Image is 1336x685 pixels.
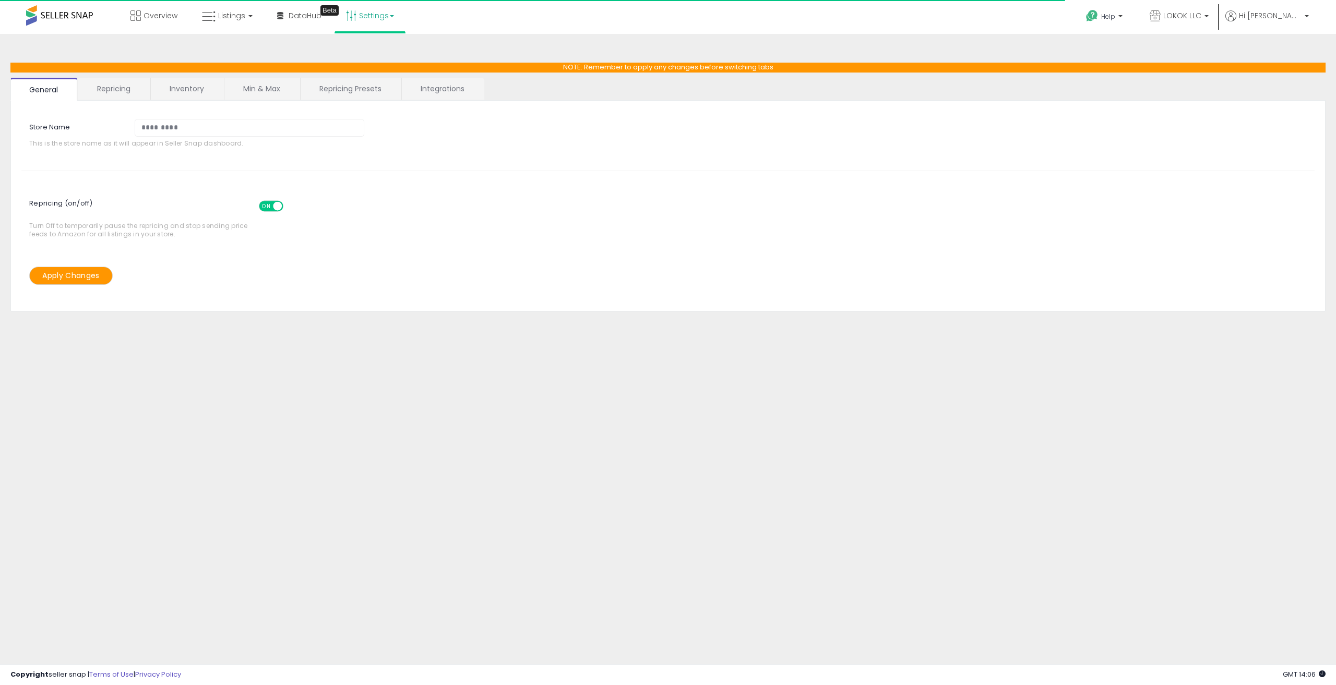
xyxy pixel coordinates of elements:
[289,10,321,21] span: DataHub
[21,119,127,133] label: Store Name
[1085,9,1099,22] i: Get Help
[1101,12,1115,21] span: Help
[1078,2,1133,34] a: Help
[301,78,400,100] a: Repricing Presets
[144,10,177,21] span: Overview
[224,78,299,100] a: Min & Max
[402,78,483,100] a: Integrations
[1163,10,1201,21] span: LOKOK LLC
[320,5,339,16] div: Tooltip anchor
[29,196,253,238] span: Turn Off to temporarily pause the repricing and stop sending price feeds to Amazon for all listin...
[29,193,293,222] span: Repricing (on/off)
[260,202,273,211] span: ON
[29,267,113,285] button: Apply Changes
[218,10,245,21] span: Listings
[10,63,1326,73] p: NOTE: Remember to apply any changes before switching tabs
[1225,10,1309,34] a: Hi [PERSON_NAME]
[78,78,149,100] a: Repricing
[1239,10,1302,21] span: Hi [PERSON_NAME]
[10,78,77,101] a: General
[282,202,299,211] span: OFF
[29,139,374,147] span: This is the store name as it will appear in Seller Snap dashboard.
[151,78,223,100] a: Inventory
